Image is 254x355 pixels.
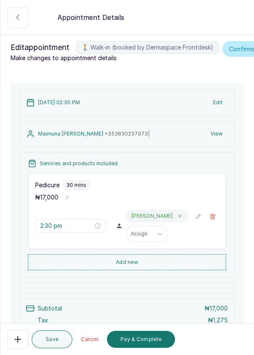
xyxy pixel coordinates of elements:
[38,99,80,106] p: [DATE] 02:30 PM
[35,181,60,189] p: Pedicure
[57,12,124,22] p: Appointment Details
[213,316,228,324] span: 1,275
[208,95,228,110] button: Edit
[76,41,219,54] label: 🚶 Walk-in (booked by Dermaspace Frontdesk)
[131,213,173,219] p: [PERSON_NAME]
[38,304,62,313] p: Subtotal
[210,305,228,312] span: 17,000
[38,316,48,324] p: Tax
[32,330,72,348] button: Save
[76,331,104,348] button: Cancel
[38,130,150,137] p: Maimuna [PERSON_NAME] ·
[205,126,228,141] button: View
[107,331,175,348] button: Pay & Complete
[11,42,69,53] span: Edit appointment
[40,160,117,167] p: Services and products included
[104,130,150,137] span: +353 830237973 |
[208,316,228,324] p: ₦
[40,194,58,201] span: 17,000
[205,304,228,313] p: ₦
[28,254,226,270] button: Add new
[66,182,86,189] p: 30 mins
[35,193,58,202] p: ₦
[40,221,93,230] input: Select time
[11,54,219,62] p: Make changes to appointment details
